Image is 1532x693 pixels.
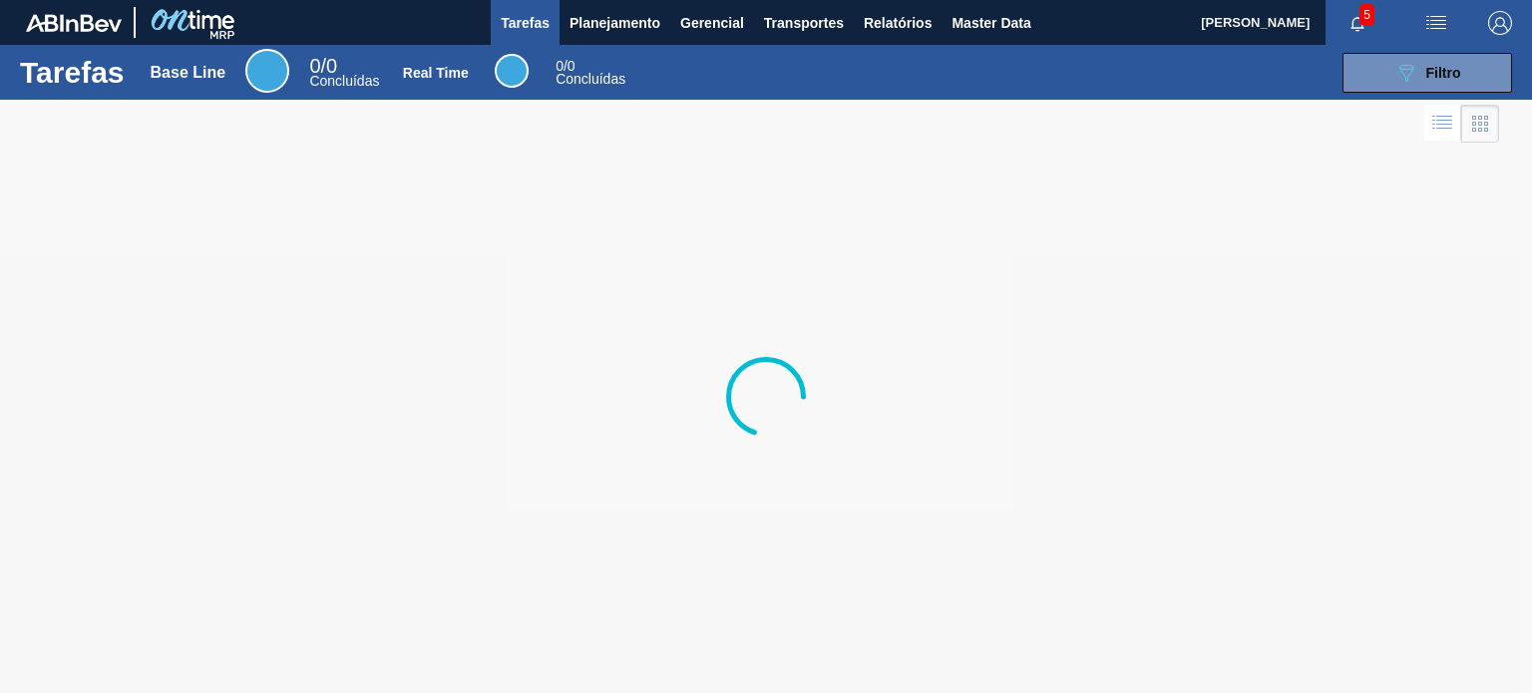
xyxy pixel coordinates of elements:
div: Base Line [309,58,379,88]
img: TNhmsLtSVTkK8tSr43FrP2fwEKptu5GPRR3wAAAABJRU5ErkJggg== [26,14,122,32]
img: Logout [1488,11,1512,35]
button: Notificações [1326,9,1389,37]
span: / 0 [309,55,337,77]
span: / 0 [556,58,574,74]
div: Real Time [556,60,625,86]
h1: Tarefas [20,61,125,84]
span: Concluídas [309,73,379,89]
span: Gerencial [680,11,744,35]
img: userActions [1424,11,1448,35]
button: Filtro [1342,53,1512,93]
span: Tarefas [501,11,550,35]
span: Relatórios [864,11,932,35]
span: Master Data [952,11,1030,35]
div: Real Time [495,54,529,88]
span: Filtro [1426,65,1461,81]
span: Concluídas [556,71,625,87]
span: Planejamento [570,11,660,35]
span: 0 [556,58,564,74]
div: Base Line [151,64,226,82]
span: 5 [1359,4,1374,26]
div: Base Line [245,49,289,93]
div: Real Time [403,65,469,81]
span: Transportes [764,11,844,35]
span: 0 [309,55,320,77]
